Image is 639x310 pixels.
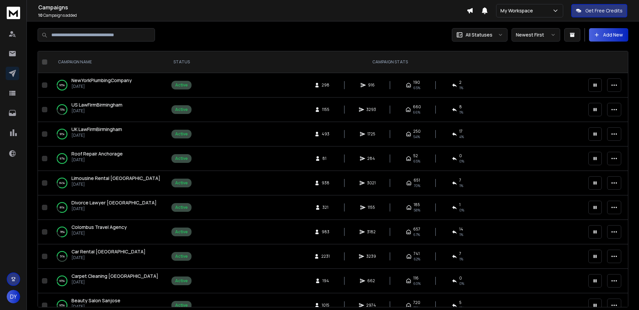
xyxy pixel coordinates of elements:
[466,32,492,38] p: All Statuses
[414,256,420,262] span: 62 %
[414,183,420,188] span: 70 %
[414,251,420,256] span: 741
[413,275,419,281] span: 116
[459,227,463,232] span: 14
[571,4,627,17] button: Get Free Credits
[71,77,132,83] span: NewYorkPlumbingCompany
[71,206,157,211] p: [DATE]
[366,303,376,308] span: 2974
[368,205,375,210] span: 1155
[38,13,467,18] p: Campaigns added
[459,134,464,139] span: 4 %
[366,107,376,112] span: 3293
[322,156,329,161] span: 81
[459,251,461,256] span: 7
[60,131,64,137] p: 91 %
[459,178,461,183] span: 7
[50,244,167,269] td: 51%Car Rental [GEOGRAPHIC_DATA][DATE]
[321,254,330,259] span: 2231
[459,207,464,213] span: 0 %
[459,129,463,134] span: 17
[413,104,421,110] span: 660
[71,77,132,84] a: NewYorkPlumbingCompany
[175,205,188,210] div: Active
[38,12,43,18] span: 10
[175,180,188,186] div: Active
[367,229,376,235] span: 3182
[500,7,536,14] p: My Workspace
[71,273,158,279] span: Carpet Cleaning [GEOGRAPHIC_DATA]
[366,254,376,259] span: 3239
[71,102,122,108] a: US LawFirmBirmingham
[7,290,20,303] span: DY
[414,178,420,183] span: 651
[71,273,158,280] a: Carpet Cleaning [GEOGRAPHIC_DATA]
[413,85,420,90] span: 65 %
[459,110,463,115] span: 1 %
[459,275,462,281] span: 0
[414,207,420,213] span: 58 %
[459,300,462,305] span: 5
[59,180,65,186] p: 84 %
[71,182,160,187] p: [DATE]
[322,107,329,112] span: 1155
[50,220,167,244] td: 78%Colombus Travel Agency[DATE]
[71,175,160,182] a: Limousine Rental [GEOGRAPHIC_DATA]
[50,51,167,73] th: CAMPAIGN NAME
[71,84,132,89] p: [DATE]
[175,229,188,235] div: Active
[71,175,160,181] span: Limousine Rental [GEOGRAPHIC_DATA]
[413,110,420,115] span: 66 %
[71,199,157,206] span: Divorce Lawyer [GEOGRAPHIC_DATA]
[71,297,120,304] a: Beauty Salon Sanjose
[413,129,421,134] span: 250
[196,51,584,73] th: CAMPAIGN STATS
[322,131,329,137] span: 493
[7,7,20,19] img: logo
[322,82,329,88] span: 298
[414,202,420,207] span: 185
[71,280,158,285] p: [DATE]
[175,303,188,308] div: Active
[71,126,122,132] span: UK LawFirmBirmingham
[60,155,65,162] p: 97 %
[60,253,65,260] p: 51 %
[459,80,462,85] span: 2
[50,98,167,122] td: 70%US LawFirmBirmingham[DATE]
[71,255,146,260] p: [DATE]
[413,134,420,139] span: 54 %
[459,281,464,286] span: 0 %
[413,159,420,164] span: 65 %
[50,146,167,171] td: 97%Roof Repair Anchorage[DATE]
[413,80,420,85] span: 190
[322,180,329,186] span: 938
[50,269,167,293] td: 95%Carpet Cleaning [GEOGRAPHIC_DATA][DATE]
[322,278,329,284] span: 194
[50,195,167,220] td: 81%Divorce Lawyer [GEOGRAPHIC_DATA][DATE]
[459,183,463,188] span: 1 %
[459,256,463,262] span: 1 %
[175,82,188,88] div: Active
[71,133,122,138] p: [DATE]
[71,157,123,163] p: [DATE]
[175,278,188,284] div: Active
[585,7,623,14] p: Get Free Credits
[38,3,467,11] h1: Campaigns
[59,277,65,284] p: 95 %
[459,202,461,207] span: 1
[71,248,146,255] a: Car Rental [GEOGRAPHIC_DATA]
[413,300,420,305] span: 720
[322,205,329,210] span: 321
[175,107,188,112] div: Active
[50,122,167,146] td: 91%UK LawFirmBirmingham[DATE]
[71,224,127,231] a: Colombus Travel Agency
[175,131,188,137] div: Active
[368,82,375,88] span: 916
[175,156,188,161] div: Active
[367,180,376,186] span: 3021
[71,150,123,157] a: Roof Repair Anchorage
[459,85,463,90] span: 1 %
